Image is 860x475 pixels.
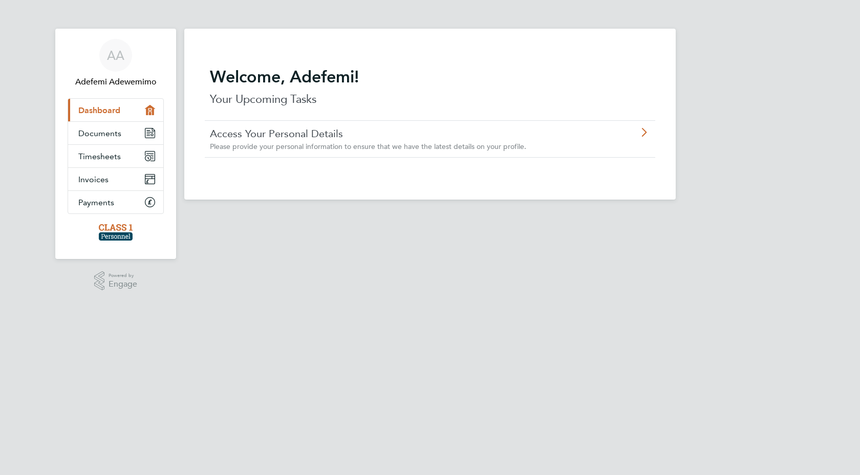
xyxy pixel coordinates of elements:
a: Access Your Personal Details [210,127,592,140]
a: Invoices [68,168,163,190]
p: Your Upcoming Tasks [210,91,650,107]
span: Payments [78,198,114,207]
nav: Main navigation [55,29,176,259]
span: Powered by [109,271,137,280]
h2: Welcome, Adefemi! [210,67,650,87]
a: Timesheets [68,145,163,167]
a: Documents [68,122,163,144]
span: Please provide your personal information to ensure that we have the latest details on your profile. [210,142,526,151]
a: Dashboard [68,99,163,121]
span: Timesheets [78,152,121,161]
span: Engage [109,280,137,289]
span: Dashboard [78,105,120,115]
a: AAAdefemi Adewemimo [68,39,164,88]
span: Documents [78,128,121,138]
span: Invoices [78,175,109,184]
a: Payments [68,191,163,213]
img: class1personnel-logo-retina.png [99,224,133,241]
a: Go to home page [68,224,164,241]
span: AA [107,49,124,62]
span: Adefemi Adewemimo [68,76,164,88]
a: Powered byEngage [94,271,138,291]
